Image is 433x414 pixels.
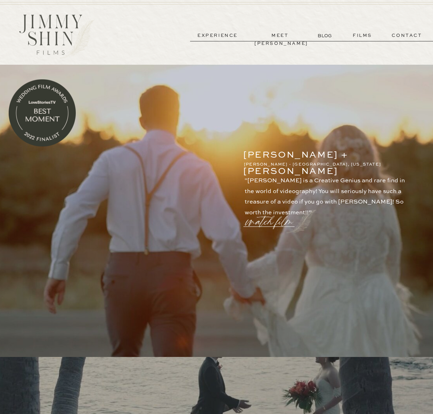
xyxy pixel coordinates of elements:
[245,176,412,210] p: "[PERSON_NAME] is a Creative Genius and rare find in the world of videography! You will seriously...
[246,204,296,231] a: watch film
[26,41,62,46] div: Domain Overview
[11,11,17,17] img: logo_orange.svg
[11,18,17,24] img: website_grey.svg
[345,32,379,40] a: films
[243,147,389,157] p: [PERSON_NAME] + [PERSON_NAME]
[69,40,75,46] img: tab_keywords_by_traffic_grey.svg
[19,40,24,46] img: tab_domain_overview_orange.svg
[192,32,243,40] a: experience
[318,32,333,39] a: BLOG
[382,32,432,40] a: contact
[19,11,34,17] div: v 4.0.24
[244,161,390,167] p: [PERSON_NAME] - [GEOGRAPHIC_DATA], [US_STATE]
[254,32,306,40] a: meet [PERSON_NAME]
[18,18,76,24] div: Domain: [DOMAIN_NAME]
[77,41,117,46] div: Keywords by Traffic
